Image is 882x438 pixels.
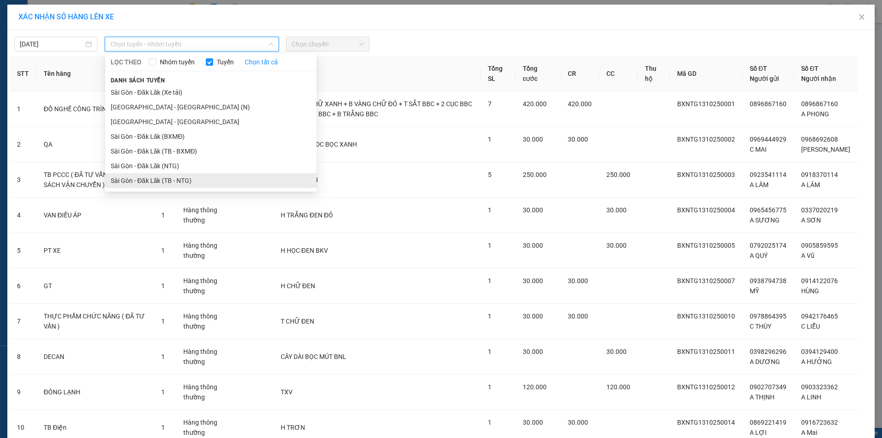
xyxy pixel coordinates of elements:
td: TB PCCC ( ĐÃ TƯ VẤN CHÍNH SÁCH VẬN CHUYỂN ) [36,162,154,198]
span: 250.000 [606,171,630,178]
strong: Nhận: [18,67,116,117]
span: A THỊNH [750,393,775,401]
th: Tổng SL [481,56,515,91]
span: 1 [161,247,165,254]
span: Nhóm tuyến [156,57,198,67]
span: 30.000 [523,313,543,320]
span: 0969444929 [750,136,786,143]
input: 13/10/2025 [20,39,84,49]
li: Sài Gòn - Đăk Lăk (TB - BXMĐ) [105,144,317,159]
span: 0394129400 [801,348,838,355]
td: Hàng thông thường [176,375,235,410]
span: 0903323362 [801,383,838,391]
span: 0978864395 [750,313,786,320]
span: Danh sách tuyến [105,76,171,85]
span: 1 [161,388,165,396]
td: 8 [10,339,36,375]
span: 30.000 [523,277,543,284]
span: A LÂM [750,181,769,188]
span: 0916723632 [801,419,838,426]
span: A Vũ [801,252,814,259]
span: BXNTG1310250003 [677,171,735,178]
span: 1 [488,419,492,426]
span: 7 [488,100,492,108]
span: 0896867160 [750,100,786,108]
span: 0902707349 [750,383,786,391]
span: 0938794738 [750,277,786,284]
span: A LỢI [750,429,767,436]
span: BXNTG1310250001 [677,100,735,108]
span: 0918370114 [801,171,838,178]
span: XÁC NHẬN SỐ HÀNG LÊN XE [18,12,114,21]
span: BXNTG1310250007 [677,277,735,284]
span: 30.000 [523,348,543,355]
span: 420.000 [568,100,592,108]
span: 1 [161,424,165,431]
th: STT [10,56,36,91]
td: Hàng thông thường [176,268,235,304]
td: 7 [10,304,36,339]
td: VAN ĐIỀU ÁP [36,198,154,233]
span: 30.000 [606,242,627,249]
span: [PERSON_NAME] [801,146,850,153]
li: [GEOGRAPHIC_DATA] - [GEOGRAPHIC_DATA] [105,114,317,129]
span: 30.000 [606,206,627,214]
span: BXNTG1310250012 [677,383,735,391]
span: Người nhận [801,75,836,82]
span: A SƠN [801,216,821,224]
span: 30.000 [523,206,543,214]
td: 5 [10,233,36,268]
span: 5T CHỮ ĐEN [281,176,318,183]
span: A Mai [801,429,817,436]
span: LỌC THEO [111,57,141,67]
span: HÙNG [801,287,819,295]
button: Close [849,5,875,30]
th: Mã GD [670,56,742,91]
span: 1 [161,211,165,219]
span: BXNTG1310250014 - [50,37,133,61]
th: Thu hộ [638,56,670,91]
span: 0398296296 [750,348,786,355]
span: BXNTG1310250004 [677,206,735,214]
span: 0923541114 [750,171,786,178]
td: 6 [10,268,36,304]
span: 250.000 [523,171,547,178]
span: 30.000 [523,419,543,426]
span: Chọn tuyến - nhóm tuyến [110,37,273,51]
li: [GEOGRAPHIC_DATA] - [GEOGRAPHIC_DATA] (N) [105,100,317,114]
td: Hàng thông thường [176,339,235,375]
span: down [268,41,274,47]
span: BXNTG1310250011 [677,348,735,355]
span: 0914122076 [801,277,838,284]
td: 1 [10,91,36,127]
span: 46138_dannhi.tienoanh - In: [50,45,133,61]
td: 4 [10,198,36,233]
span: 1 [161,282,165,290]
span: 30.000 [568,136,588,143]
span: close [858,13,865,21]
span: Số ĐT [750,65,767,72]
span: T CHỮ ĐEN [281,318,314,325]
td: Hàng thông thường [176,233,235,268]
td: 9 [10,375,36,410]
span: Người gửi [750,75,779,82]
th: CR [560,56,599,91]
span: 1 [488,136,492,143]
span: 120.000 [523,383,547,391]
span: BXNTG1310250005 [677,242,735,249]
span: A LÂM [801,181,820,188]
span: BXNTG1310250014 [677,419,735,426]
a: Chọn tất cả [245,57,278,67]
span: BXNTG1310250002 [677,136,735,143]
span: 30.000 [568,313,588,320]
td: QA [36,127,154,162]
span: 0869221419 [750,419,786,426]
span: 1 [161,353,165,360]
span: A PHONG [801,110,829,118]
td: 3 [10,162,36,198]
th: Tổng cước [515,56,560,91]
span: TXV [281,388,293,396]
span: 1 [488,206,492,214]
span: 0965456775 [750,206,786,214]
span: Kho 47 - Bến Xe Ngã Tư Ga [50,5,130,25]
